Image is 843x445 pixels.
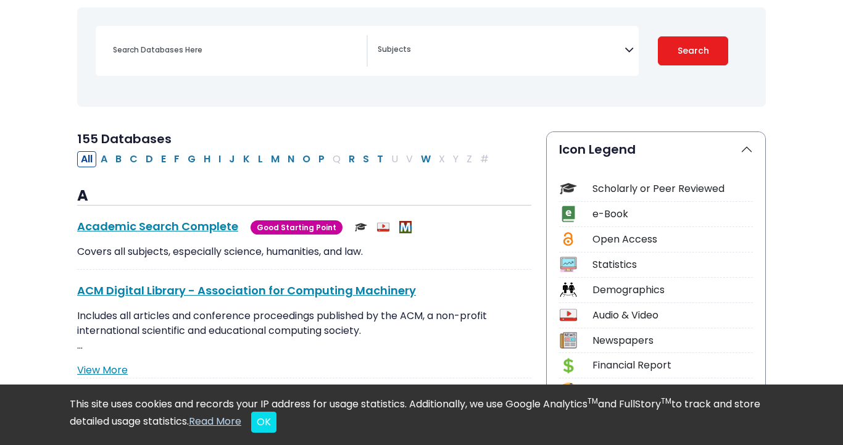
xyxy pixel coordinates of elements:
img: Icon Financial Report [560,357,576,374]
img: Icon e-Book [560,206,576,222]
img: Icon Statistics [560,256,576,273]
a: Academic Search Complete [77,218,238,234]
div: Company Information [592,383,753,398]
img: Icon Scholarly or Peer Reviewed [560,180,576,197]
button: Filter Results H [200,151,214,167]
button: Filter Results K [239,151,254,167]
input: Search database by title or keyword [106,41,367,59]
div: Scholarly or Peer Reviewed [592,181,753,196]
button: Filter Results O [299,151,314,167]
div: Alpha-list to filter by first letter of database name [77,151,494,165]
button: All [77,151,96,167]
div: e-Book [592,207,753,222]
img: Icon Demographics [560,281,576,298]
a: Read More [189,414,241,428]
button: Filter Results E [157,151,170,167]
div: Statistics [592,257,753,272]
a: View More [77,363,128,377]
h3: A [77,187,531,206]
div: Audio & Video [592,308,753,323]
button: Close [251,412,276,433]
div: This site uses cookies and records your IP address for usage statistics. Additionally, we use Goo... [70,397,773,433]
img: Icon Company Information [560,383,576,399]
button: Filter Results T [373,151,387,167]
img: Scholarly or Peer Reviewed [355,221,367,233]
div: Open Access [592,232,753,247]
button: Filter Results F [170,151,183,167]
button: Filter Results C [126,151,141,167]
textarea: Search [378,46,625,56]
div: Newspapers [592,333,753,348]
button: Filter Results I [215,151,225,167]
button: Icon Legend [547,132,765,167]
button: Filter Results B [112,151,125,167]
p: Includes all articles and conference proceedings published by the ACM, a non-profit international... [77,309,531,353]
button: Filter Results M [267,151,283,167]
button: Filter Results A [97,151,111,167]
nav: Search filters [77,7,766,107]
img: Audio & Video [377,221,389,233]
sup: TM [661,396,671,406]
img: Icon Newspapers [560,332,576,349]
span: Good Starting Point [251,220,343,235]
button: Filter Results S [359,151,373,167]
button: Filter Results L [254,151,267,167]
button: Filter Results R [345,151,359,167]
button: Filter Results D [142,151,157,167]
button: Filter Results P [315,151,328,167]
div: Financial Report [592,358,753,373]
button: Filter Results N [284,151,298,167]
button: Submit for Search Results [658,36,728,65]
sup: TM [588,396,598,406]
span: 155 Databases [77,130,172,148]
div: Demographics [592,283,753,297]
img: Icon Audio & Video [560,307,576,323]
button: Filter Results G [184,151,199,167]
button: Filter Results J [225,151,239,167]
a: ACM Digital Library - Association for Computing Machinery [77,283,416,298]
p: Covers all subjects, especially science, humanities, and law. [77,244,531,259]
img: MeL (Michigan electronic Library) [399,221,412,233]
button: Filter Results W [417,151,434,167]
img: Icon Open Access [560,231,576,247]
